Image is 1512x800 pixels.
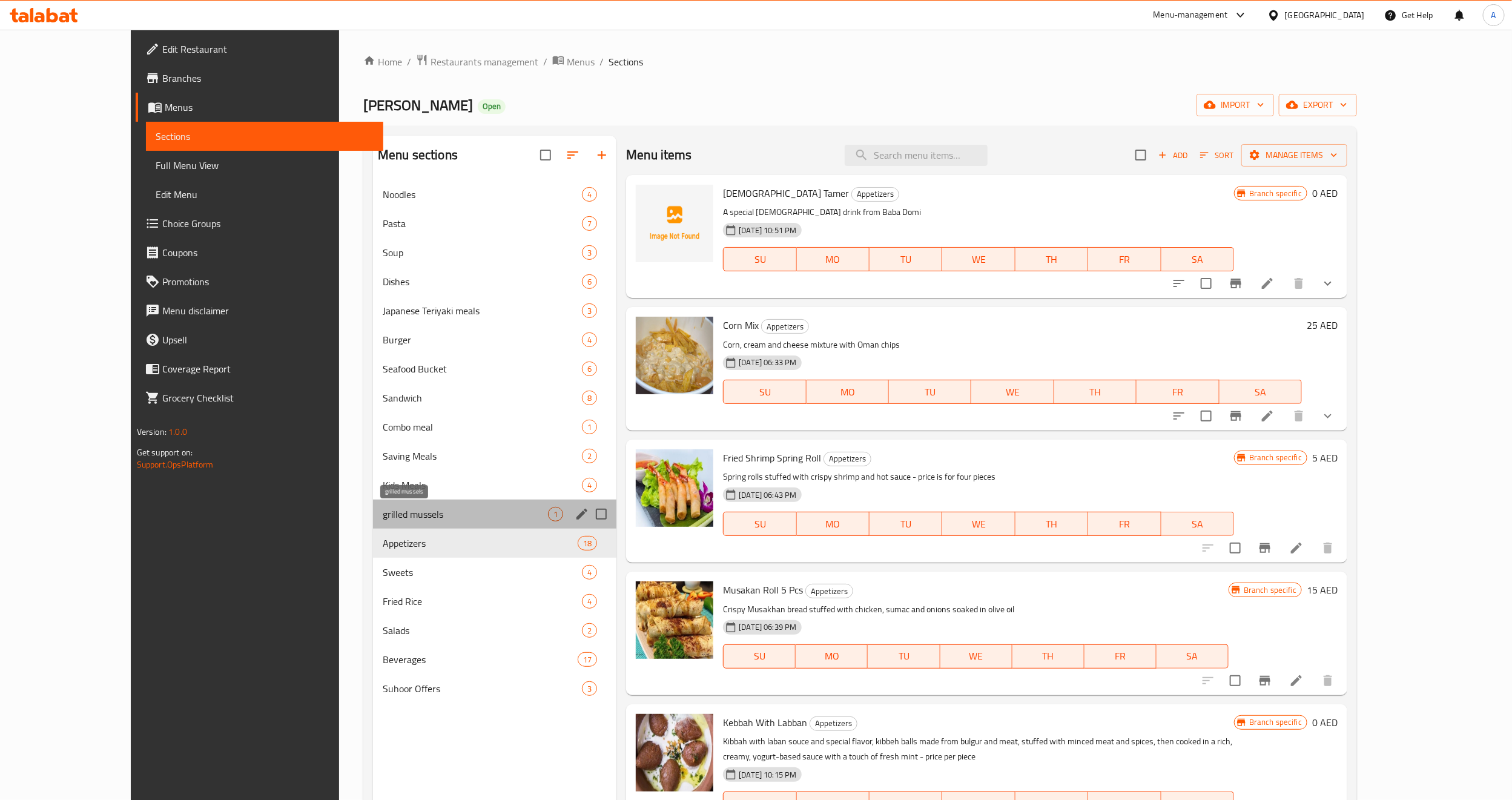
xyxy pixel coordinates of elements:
[636,714,713,792] img: Kebbah With Labban
[383,274,582,289] div: Dishes
[1015,512,1088,536] button: TH
[1200,148,1233,162] span: Sort
[723,184,849,202] span: [DEMOGRAPHIC_DATA] Tamer
[1244,716,1307,728] span: Branch specific
[868,644,940,669] button: TU
[573,505,591,523] button: edit
[583,480,596,491] span: 4
[156,158,374,173] span: Full Menu View
[373,267,616,296] div: Dishes6
[1313,666,1342,695] button: delete
[806,584,853,598] span: Appetizers
[1313,534,1342,563] button: delete
[626,146,692,164] h2: Menu items
[810,716,857,730] span: Appetizers
[1289,541,1304,555] a: Edit menu item
[761,319,809,334] div: Appetizers
[146,180,383,209] a: Edit Menu
[583,567,596,578] span: 4
[1313,269,1342,298] button: show more
[383,565,582,580] span: Sweets
[373,238,616,267] div: Soup3
[824,452,871,466] span: Appetizers
[1166,251,1229,268] span: SA
[1250,534,1279,563] button: Branch-specific-item
[136,238,383,267] a: Coupons
[1128,142,1154,168] span: Select section
[1279,94,1357,116] button: export
[416,54,538,70] a: Restaurants management
[582,187,597,202] div: items
[383,536,578,550] span: Appetizers
[1313,402,1342,431] button: show more
[797,247,870,271] button: MO
[1284,269,1313,298] button: delete
[1154,146,1192,165] button: Add
[583,625,596,636] span: 2
[762,320,808,334] span: Appetizers
[383,187,582,202] div: Noodles
[567,55,595,69] span: Menus
[162,362,374,376] span: Coverage Report
[1244,452,1307,463] span: Branch specific
[583,451,596,462] span: 2
[1059,383,1132,401] span: TH
[723,644,796,669] button: SU
[1157,148,1189,162] span: Add
[797,512,870,536] button: MO
[796,644,868,669] button: MO
[373,500,616,529] div: grilled mussels1edit
[1220,380,1302,404] button: SA
[1239,584,1301,596] span: Branch specific
[723,581,803,599] span: Musakan Roll 5 Pcs
[383,478,582,492] div: Kids Meals
[478,101,506,111] span: Open
[874,515,937,533] span: TU
[383,681,582,696] div: Suhoor Offers
[945,647,1008,665] span: WE
[136,64,383,93] a: Branches
[1084,644,1157,669] button: FR
[1307,317,1338,334] h6: 25 AED
[383,449,582,463] span: Saving Meals
[373,674,616,703] div: Suhoor Offers3
[1197,94,1274,116] button: import
[383,332,582,347] div: Burger
[1161,647,1224,665] span: SA
[1250,666,1279,695] button: Branch-specific-item
[137,424,167,440] span: Version:
[373,180,616,209] div: Noodles4
[636,317,713,394] img: Corn Mix
[373,296,616,325] div: Japanese Teriyaki meals3
[1193,271,1219,296] span: Select to update
[583,421,596,433] span: 1
[1321,409,1335,423] svg: Show Choices
[578,538,596,549] span: 18
[373,529,616,558] div: Appetizers18
[734,489,801,501] span: [DATE] 06:43 PM
[1224,383,1297,401] span: SA
[587,140,616,170] button: Add section
[383,216,582,231] div: Pasta
[583,305,596,317] span: 3
[136,325,383,354] a: Upsell
[136,93,383,122] a: Menus
[578,652,597,667] div: items
[162,245,374,260] span: Coupons
[1289,98,1347,113] span: export
[811,383,884,401] span: MO
[1312,714,1338,731] h6: 0 AED
[1017,647,1080,665] span: TH
[599,55,604,69] li: /
[363,91,473,119] span: [PERSON_NAME]
[137,457,214,472] a: Support.OpsPlatform
[1054,380,1137,404] button: TH
[723,316,759,334] span: Corn Mix
[582,216,597,231] div: items
[582,391,597,405] div: items
[162,303,374,318] span: Menu disclaimer
[636,581,713,659] img: Musakan Roll 5 Pcs
[383,303,582,318] div: Japanese Teriyaki meals
[383,652,578,667] div: Beverages
[383,594,582,609] span: Fried Rice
